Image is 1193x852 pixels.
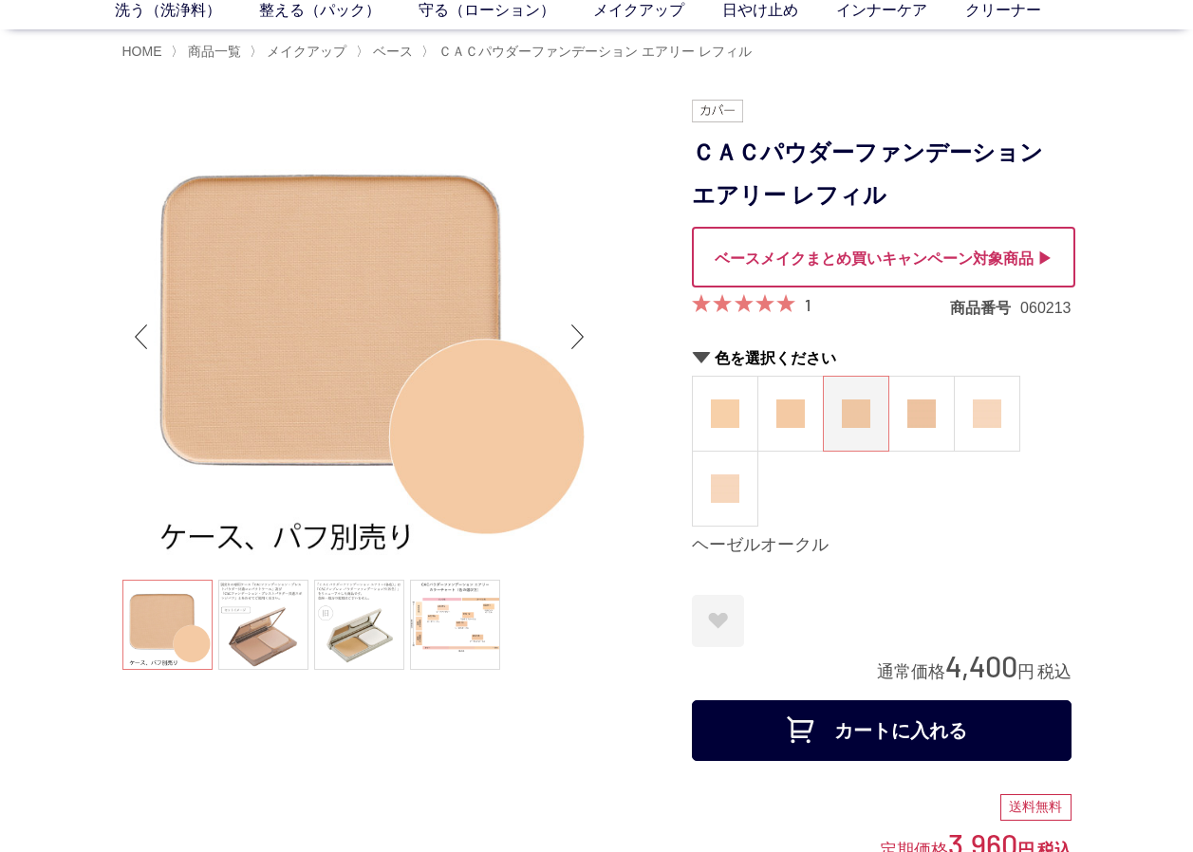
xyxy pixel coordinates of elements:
a: お気に入りに登録する [692,595,744,647]
li: 〉 [250,43,351,61]
span: 円 [1017,662,1035,681]
span: ベース [373,44,413,59]
a: 1 [805,294,811,315]
div: ヘーゼルオークル [692,534,1072,557]
dl: ピーチアイボリー [954,376,1020,452]
a: 商品一覧 [184,44,241,59]
img: マカダミアオークル [776,399,805,428]
dd: 060213 [1020,298,1071,318]
a: HOME [122,44,162,59]
a: メイクアップ [263,44,346,59]
li: 〉 [171,43,246,61]
dt: 商品番号 [950,298,1020,318]
img: ＣＡＣパウダーファンデーション エアリー レフィル マカダミアオークル [122,100,597,574]
img: カバー [692,100,743,122]
div: Previous slide [122,299,160,375]
button: カートに入れる [692,700,1072,761]
a: マカダミアオークル [758,377,823,451]
img: ピーチアイボリー [973,399,1001,428]
dl: マカダミアオークル [757,376,824,452]
img: ヘーゼルオークル [842,399,870,428]
dl: ココナッツオークル [692,376,758,452]
span: 通常価格 [877,662,945,681]
dl: ヘーゼルオークル [823,376,889,452]
div: Next slide [559,299,597,375]
span: 税込 [1037,662,1072,681]
img: ココナッツオークル [711,399,739,428]
h1: ＣＡＣパウダーファンデーション エアリー レフィル [692,132,1072,217]
a: アーモンドオークル [889,377,954,451]
span: ＣＡＣパウダーファンデーション エアリー レフィル [438,44,752,59]
div: 送料無料 [1000,794,1072,821]
a: ＣＡＣパウダーファンデーション エアリー レフィル [435,44,752,59]
span: 商品一覧 [188,44,241,59]
h2: 色を選択ください [692,348,1072,368]
dl: ピーチベージュ [692,451,758,527]
a: ベース [369,44,413,59]
li: 〉 [356,43,418,61]
dl: アーモンドオークル [888,376,955,452]
span: 4,400 [945,648,1017,683]
a: ピーチベージュ [693,452,757,526]
img: アーモンドオークル [907,399,936,428]
img: ピーチベージュ [711,474,739,503]
a: ピーチアイボリー [955,377,1019,451]
li: 〉 [421,43,756,61]
span: メイクアップ [267,44,346,59]
a: ココナッツオークル [693,377,757,451]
